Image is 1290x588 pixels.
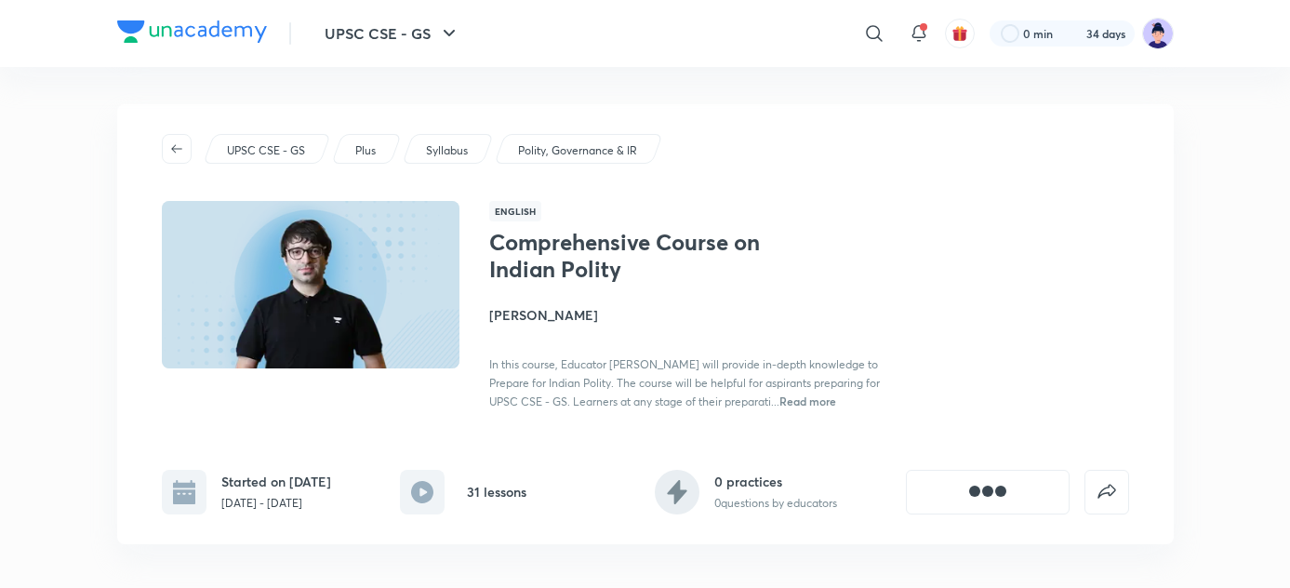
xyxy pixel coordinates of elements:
h6: 0 practices [714,472,837,491]
img: avatar [951,25,968,42]
p: 0 questions by educators [714,495,837,512]
span: In this course, Educator [PERSON_NAME] will provide in-depth knowledge to Prepare for Indian Poli... [489,357,880,408]
button: [object Object] [906,470,1070,514]
a: Plus [352,142,379,159]
span: English [489,201,541,221]
img: Thumbnail [158,199,461,370]
span: Read more [779,394,836,408]
img: streak [1064,24,1083,43]
a: Company Logo [117,20,267,47]
h1: Comprehensive Course on Indian Polity [489,229,793,283]
h4: [PERSON_NAME] [489,305,906,325]
a: Syllabus [422,142,471,159]
h6: 31 lessons [467,482,526,501]
p: Syllabus [426,142,468,159]
p: Plus [355,142,376,159]
img: Company Logo [117,20,267,43]
p: UPSC CSE - GS [227,142,305,159]
button: false [1084,470,1129,514]
button: avatar [945,19,975,48]
a: UPSC CSE - GS [223,142,308,159]
button: UPSC CSE - GS [313,15,472,52]
img: Ravi Chalotra [1142,18,1174,49]
h6: Started on [DATE] [221,472,331,491]
a: Polity, Governance & IR [514,142,640,159]
p: Polity, Governance & IR [518,142,637,159]
p: [DATE] - [DATE] [221,495,331,512]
